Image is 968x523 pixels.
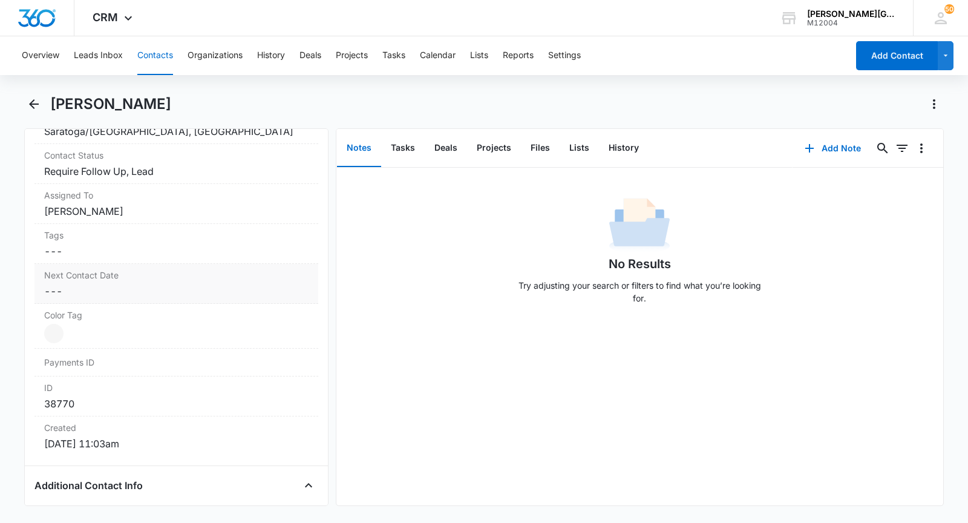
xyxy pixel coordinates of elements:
[336,36,368,75] button: Projects
[521,130,560,167] button: Files
[873,139,892,158] button: Search...
[892,139,912,158] button: Filters
[44,229,309,242] label: Tags
[793,134,873,163] button: Add Note
[381,130,425,167] button: Tasks
[503,36,534,75] button: Reports
[44,356,110,369] dt: Payments ID
[912,139,931,158] button: Overflow Menu
[34,264,318,304] div: Next Contact Date---
[44,189,309,202] label: Assigned To
[599,130,649,167] button: History
[856,41,938,70] button: Add Contact
[22,36,59,75] button: Overview
[34,224,318,264] div: Tags---
[609,194,670,255] img: No Data
[44,269,309,281] label: Next Contact Date
[944,4,954,14] div: notifications count
[299,476,318,495] button: Close
[44,124,309,139] dd: Saratoga/[GEOGRAPHIC_DATA], [GEOGRAPHIC_DATA]
[34,144,318,184] div: Contact StatusRequire Follow Up, Lead
[944,4,954,14] span: 50
[44,421,309,434] dt: Created
[137,36,173,75] button: Contacts
[44,436,309,451] dd: [DATE] 11:03am
[470,36,488,75] button: Lists
[44,396,309,411] dd: 38770
[299,36,321,75] button: Deals
[34,349,318,377] div: Payments ID
[560,130,599,167] button: Lists
[93,11,118,24] span: CRM
[924,94,944,114] button: Actions
[257,36,285,75] button: History
[548,36,581,75] button: Settings
[34,304,318,349] div: Color Tag
[34,416,318,456] div: Created[DATE] 11:03am
[24,94,43,114] button: Back
[44,244,309,258] dd: ---
[188,36,243,75] button: Organizations
[44,381,309,394] dt: ID
[34,184,318,224] div: Assigned To[PERSON_NAME]
[609,255,671,273] h1: No Results
[44,284,309,298] dd: ---
[50,95,171,113] h1: [PERSON_NAME]
[467,130,521,167] button: Projects
[34,377,318,416] div: ID38770
[74,36,123,75] button: Leads Inbox
[34,478,143,493] h4: Additional Contact Info
[44,149,309,162] label: Contact Status
[44,164,309,179] dd: Require Follow Up, Lead
[512,279,767,304] p: Try adjusting your search or filters to find what you’re looking for.
[44,309,309,321] label: Color Tag
[44,204,309,219] dd: [PERSON_NAME]
[337,130,381,167] button: Notes
[425,130,467,167] button: Deals
[420,36,456,75] button: Calendar
[807,19,895,27] div: account id
[382,36,405,75] button: Tasks
[807,9,895,19] div: account name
